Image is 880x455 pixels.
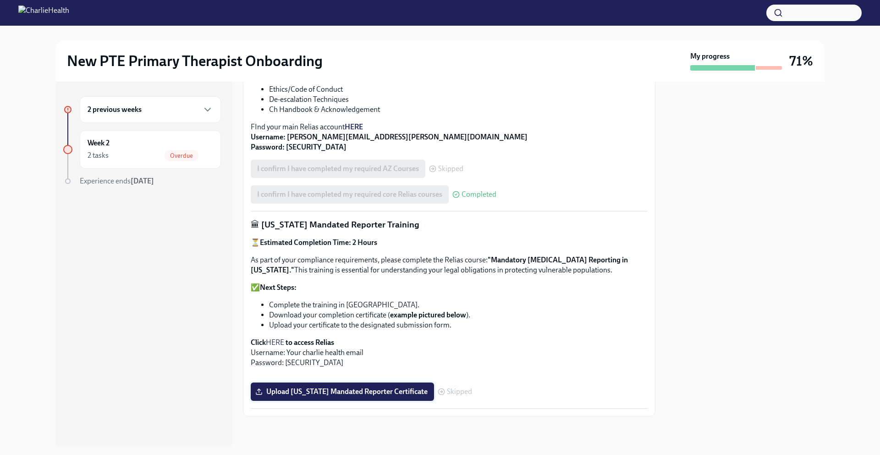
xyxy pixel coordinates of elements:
strong: Click [251,338,266,347]
h3: 71% [789,53,813,69]
strong: Username: [PERSON_NAME][EMAIL_ADDRESS][PERSON_NAME][DOMAIN_NAME] Password: [SECURITY_DATA] [251,133,528,151]
li: Ch Handbook & Acknowledgement [269,105,648,115]
label: Upload [US_STATE] Mandated Reporter Certificate [251,383,434,401]
strong: [DATE] [131,177,154,185]
span: Skipped [438,165,463,172]
li: Download your completion certificate ( ). [269,310,648,320]
h2: New PTE Primary Therapist Onboarding [67,52,323,70]
a: Week 22 tasksOverdue [63,130,221,169]
strong: Estimated Completion Time: 2 Hours [260,238,377,247]
span: Skipped [447,388,472,395]
li: Upload your certificate to the designated submission form. [269,320,648,330]
a: HERE [345,122,363,131]
div: 2 tasks [88,150,109,161]
li: De-escalation Techniques [269,94,648,105]
li: Complete the training in [GEOGRAPHIC_DATA]. [269,300,648,310]
h6: Week 2 [88,138,110,148]
strong: example pictured below [390,311,466,319]
p: ✅ [251,283,648,293]
p: 🏛 [US_STATE] Mandated Reporter Training [251,219,648,231]
p: FInd your main Relias account [251,122,648,152]
p: ⏳ [251,238,648,248]
strong: Next Steps: [260,283,297,292]
span: Completed [462,191,496,198]
h6: 2 previous weeks [88,105,142,115]
img: CharlieHealth [18,6,69,20]
span: Experience ends [80,177,154,185]
strong: My progress [690,51,730,61]
span: Upload [US_STATE] Mandated Reporter Certificate [257,387,428,396]
p: Username: Your charlie health email Password: [SECURITY_DATA] [251,338,648,368]
span: Overdue [165,152,198,159]
div: 2 previous weeks [80,96,221,123]
p: As part of your compliance requirements, please complete the Relias course: This training is esse... [251,255,648,275]
strong: to access Relias [286,338,334,347]
a: HERE [266,338,284,347]
li: Ethics/Code of Conduct [269,84,648,94]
